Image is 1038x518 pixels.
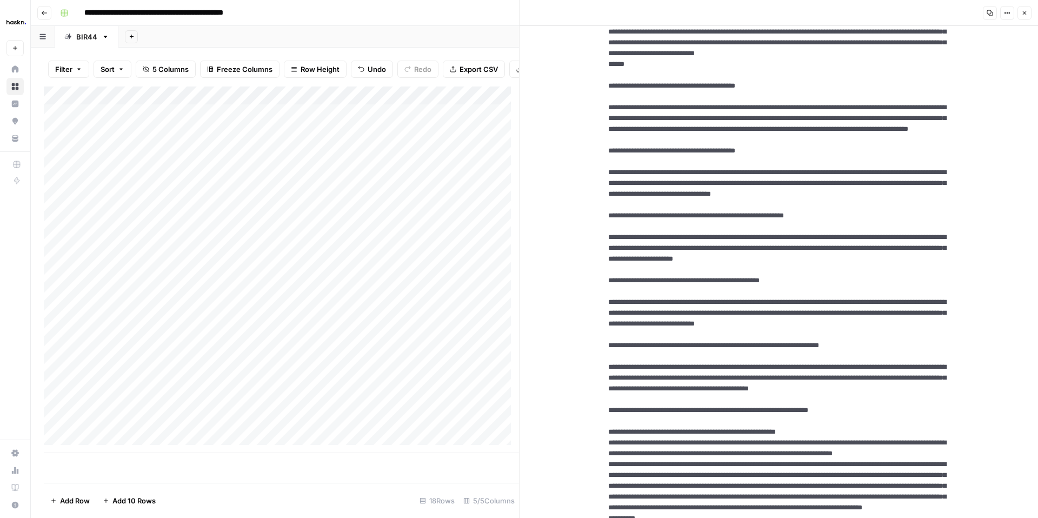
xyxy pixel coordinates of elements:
[368,64,386,75] span: Undo
[6,479,24,496] a: Learning Hub
[6,112,24,130] a: Opportunities
[101,64,115,75] span: Sort
[136,61,196,78] button: 5 Columns
[284,61,347,78] button: Row Height
[351,61,393,78] button: Undo
[6,61,24,78] a: Home
[6,95,24,112] a: Insights
[460,64,498,75] span: Export CSV
[217,64,272,75] span: Freeze Columns
[6,78,24,95] a: Browse
[397,61,438,78] button: Redo
[6,9,24,36] button: Workspace: Haskn
[6,462,24,479] a: Usage
[48,61,89,78] button: Filter
[96,492,162,509] button: Add 10 Rows
[443,61,505,78] button: Export CSV
[6,12,26,32] img: Haskn Logo
[55,26,118,48] a: BIR44
[94,61,131,78] button: Sort
[415,492,459,509] div: 18 Rows
[301,64,340,75] span: Row Height
[112,495,156,506] span: Add 10 Rows
[60,495,90,506] span: Add Row
[200,61,280,78] button: Freeze Columns
[55,64,72,75] span: Filter
[44,492,96,509] button: Add Row
[414,64,431,75] span: Redo
[6,444,24,462] a: Settings
[459,492,519,509] div: 5/5 Columns
[6,496,24,514] button: Help + Support
[6,130,24,147] a: Your Data
[76,31,97,42] div: BIR44
[152,64,189,75] span: 5 Columns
